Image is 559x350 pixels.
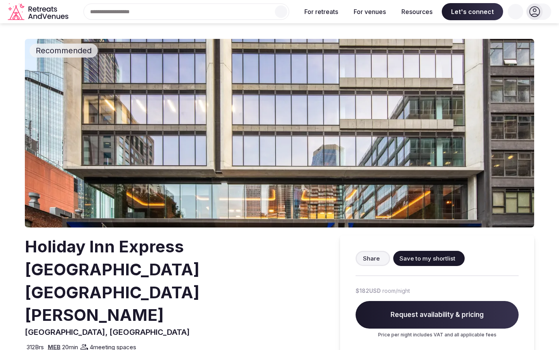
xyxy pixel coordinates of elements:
span: Recommended [33,45,95,56]
button: Save to my shortlist [393,251,465,266]
p: Price per night includes VAT and all applicable fees [356,332,519,338]
div: Recommended [30,44,98,58]
span: Share [363,254,380,262]
span: Request availability & pricing [356,301,519,329]
button: For retreats [298,3,344,20]
img: Venue cover photo [25,39,534,227]
a: Visit the homepage [8,3,70,21]
svg: Retreats and Venues company logo [8,3,70,21]
button: Resources [395,3,439,20]
span: room/night [382,287,410,295]
span: [GEOGRAPHIC_DATA], [GEOGRAPHIC_DATA] [25,327,190,337]
span: $182 USD [356,287,381,295]
h2: Holiday Inn Express [GEOGRAPHIC_DATA] [GEOGRAPHIC_DATA][PERSON_NAME] [25,235,320,327]
span: Let's connect [442,3,503,20]
span: Save to my shortlist [399,254,455,262]
button: Share [356,251,390,266]
button: For venues [347,3,392,20]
